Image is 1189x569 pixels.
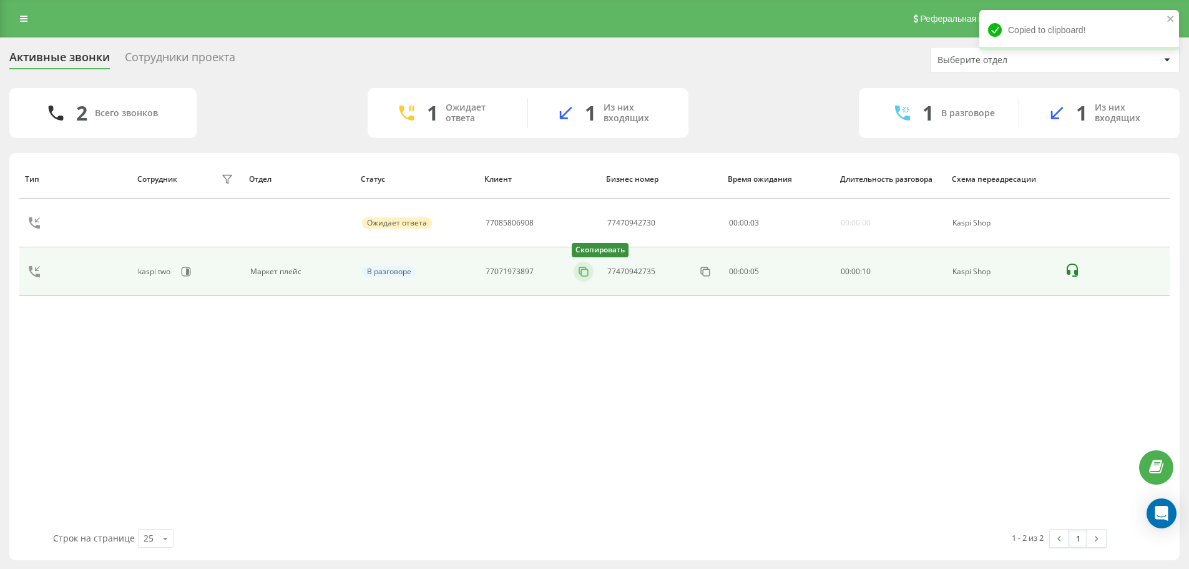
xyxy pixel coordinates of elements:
div: Время ожидания [728,175,828,184]
div: Kaspi Shop [952,219,1050,227]
div: В разговоре [362,266,416,277]
span: 10 [862,266,871,277]
div: Тип [25,175,125,184]
div: 77085806908 [486,219,534,227]
div: 1 [585,101,596,125]
div: 1 [427,101,438,125]
div: 1 - 2 из 2 [1012,532,1044,544]
div: Ожидает ответа [446,102,509,124]
div: 1 [922,101,934,125]
div: Клиент [484,175,594,184]
span: Строк на странице [53,532,135,544]
div: Бизнес номер [606,175,716,184]
div: 1 [1076,101,1087,125]
div: Активные звонки [9,51,110,70]
div: Схема переадресации [952,175,1052,184]
span: 00 [841,266,849,277]
div: Длительность разговора [840,175,940,184]
span: 03 [750,217,759,228]
button: close [1167,14,1175,26]
span: 00 [740,217,748,228]
div: 77470942735 [607,267,655,276]
div: Статус [361,175,472,184]
a: 1 [1069,530,1087,547]
div: 00:00:00 [841,219,871,227]
div: Kaspi Shop [952,267,1050,276]
div: Из них входящих [1095,102,1161,124]
div: Из них входящих [604,102,670,124]
div: Copied to clipboard! [979,10,1179,50]
div: 00:00:05 [729,267,827,276]
div: : : [729,219,759,227]
span: 00 [729,217,738,228]
div: Open Intercom Messenger [1147,498,1177,528]
div: Выберите отдел [937,55,1087,66]
div: : : [841,267,871,276]
div: Всего звонков [95,108,158,119]
div: Сотрудник [137,175,177,184]
span: 00 [851,266,860,277]
div: kaspi two [138,267,174,276]
div: Скопировать [572,243,629,257]
div: 2 [76,101,87,125]
div: Ожидает ответа [362,217,432,229]
div: 77470942730 [607,219,655,227]
div: Маркет плейс [250,267,348,276]
span: Реферальная программа [920,14,1022,24]
div: 25 [144,532,154,545]
div: Сотрудники проекта [125,51,235,70]
div: Отдел [249,175,349,184]
div: В разговоре [941,108,995,119]
div: 77071973897 [486,267,534,276]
